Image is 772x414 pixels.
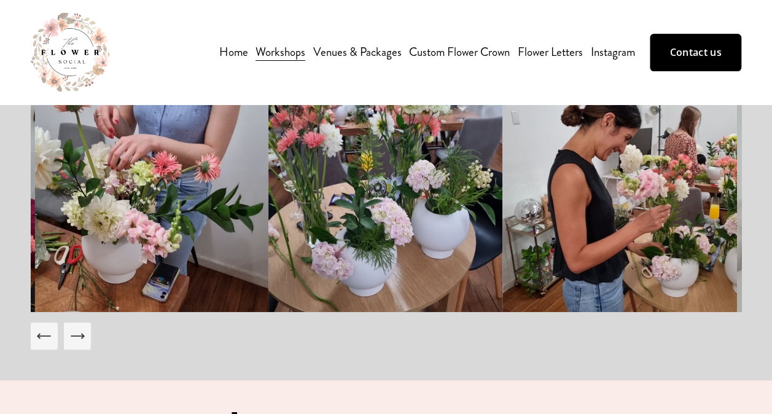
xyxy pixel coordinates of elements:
[31,13,109,92] img: The Flower Social
[502,80,737,312] img: Screenshot_20230624_144952_Gallery.jpg
[219,42,248,63] a: Home
[313,42,402,63] a: Venues & Packages
[255,43,305,61] span: Workshops
[650,34,741,71] a: Contact us
[31,322,58,350] button: Previous Slide
[35,80,268,312] img: Screenshot_20230624_144742_Gallery.jpg
[64,322,91,350] button: Next Slide
[409,42,510,63] a: Custom Flower Crown
[255,42,305,63] a: folder dropdown
[590,42,634,63] a: Instagram
[268,80,502,312] img: Screenshot_20230624_144937_Gallery.jpg
[518,42,583,63] a: Flower Letters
